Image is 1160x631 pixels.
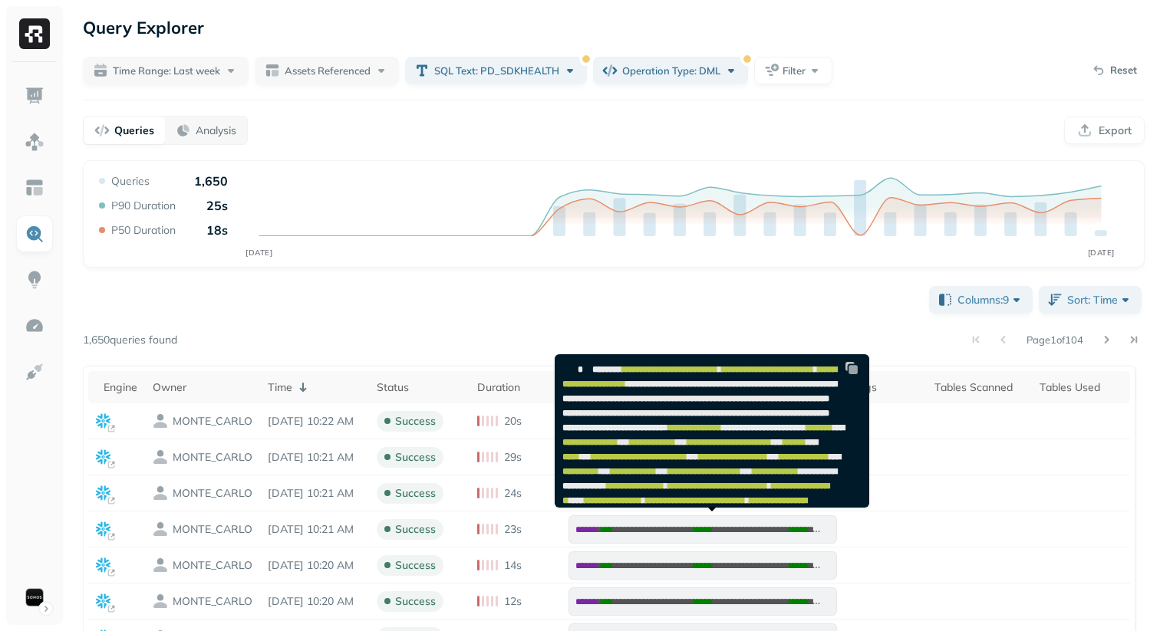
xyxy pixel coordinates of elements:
[405,57,587,84] button: SQL Text: PD_SDKHEALTH
[196,123,236,138] p: Analysis
[19,18,50,49] img: Ryft
[111,223,176,238] p: P50 Duration
[268,522,361,537] p: Oct 7, 2025 10:21 AM
[1088,248,1115,258] tspan: [DATE]
[754,57,832,84] button: Filter
[1039,286,1142,314] button: Sort: Time
[783,64,806,78] span: Filter
[268,594,361,609] p: Oct 7, 2025 10:20 AM
[206,198,228,213] p: 25s
[246,248,272,258] tspan: [DATE]
[1064,117,1145,144] button: Export
[173,414,252,429] p: MONTE_CARLO
[114,123,154,138] p: Queries
[504,594,522,609] p: 12s
[24,587,45,608] img: Sonos
[504,414,522,429] p: 20s
[25,86,44,106] img: Dashboard
[929,286,1033,314] button: Columns:9
[113,64,220,78] span: Time Range: Last week
[395,558,436,573] p: success
[173,522,252,537] p: MONTE_CARLO
[622,64,720,78] span: Operation Type: DML
[852,380,919,395] div: Tags
[268,414,361,429] p: Oct 7, 2025 10:22 AM
[395,594,436,609] p: success
[268,558,361,573] p: Oct 7, 2025 10:20 AM
[934,380,1025,395] div: Tables Scanned
[206,222,228,238] p: 18s
[25,132,44,152] img: Assets
[111,174,150,189] p: Queries
[268,378,361,396] div: Time
[504,558,522,573] p: 14s
[83,14,204,41] p: Query Explorer
[504,450,522,465] p: 29s
[593,57,748,84] button: Operation Type: DML
[285,64,371,78] span: Assets Referenced
[268,450,361,465] p: Oct 7, 2025 10:21 AM
[395,486,436,501] p: success
[1040,380,1122,395] div: Tables Used
[255,57,399,84] button: Assets Referenced
[504,522,522,537] p: 23s
[173,558,252,573] p: MONTE_CARLO
[104,380,137,395] div: Engine
[395,522,436,537] p: success
[25,316,44,336] img: Optimization
[111,199,176,213] p: P90 Duration
[1084,58,1145,83] button: Reset
[83,57,249,84] button: Time Range: Last week
[173,450,252,465] p: MONTE_CARLO
[268,486,361,501] p: Oct 7, 2025 10:21 AM
[1110,63,1137,78] p: Reset
[477,380,552,395] div: Duration
[194,173,228,189] p: 1,650
[1067,292,1133,307] span: Sort: Time
[83,333,177,347] p: 1,650 queries found
[25,224,44,244] img: Query Explorer
[173,486,252,501] p: MONTE_CARLO
[1027,333,1083,347] p: Page 1 of 104
[377,380,462,395] div: Status
[25,178,44,198] img: Asset Explorer
[434,64,559,78] span: SQL Text: PD_SDKHEALTH
[25,362,44,382] img: Integrations
[153,380,252,395] div: Owner
[504,486,522,501] p: 24s
[395,450,436,465] p: success
[395,414,436,429] p: success
[173,594,252,609] p: MONTE_CARLO
[957,292,1024,307] span: Columns: 9
[25,270,44,290] img: Insights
